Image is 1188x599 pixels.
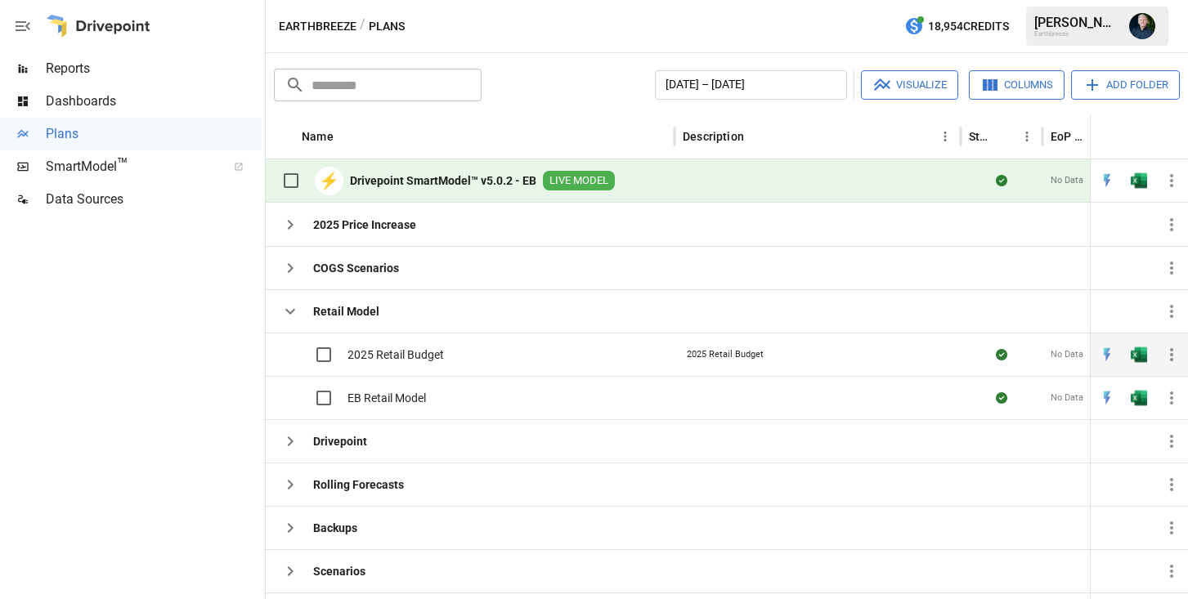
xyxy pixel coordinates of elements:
div: / [360,16,365,37]
img: g5qfjXmAAAAABJRU5ErkJggg== [1131,390,1147,406]
div: Open in Excel [1131,390,1147,406]
div: Open in Excel [1131,346,1147,363]
div: Open in Quick Edit [1099,390,1115,406]
div: Open in Quick Edit [1099,346,1115,363]
button: Sort [993,125,1015,148]
span: No Data [1051,391,1083,405]
b: Rolling Forecasts [313,476,404,493]
div: Name [302,130,334,143]
b: Drivepoint SmartModel™ v5.0.2 - EB [350,172,536,189]
span: Data Sources [46,190,262,209]
span: 18,954 Credits [928,16,1009,37]
div: 2025 Retail Budget [687,348,764,361]
button: Sort [1165,125,1188,148]
span: LIVE MODEL [543,173,615,189]
b: 2025 Price Increase [313,217,416,233]
div: Status [969,130,991,143]
span: 2025 Retail Budget [347,346,444,363]
span: No Data [1051,174,1083,187]
img: quick-edit-flash.b8aec18c.svg [1099,346,1115,363]
button: Sort [335,125,358,148]
b: Scenarios [313,563,365,579]
b: COGS Scenarios [313,260,399,276]
button: [DATE] – [DATE] [655,70,847,100]
button: 18,954Credits [898,11,1015,42]
div: Sync complete [996,390,1007,406]
div: Open in Excel [1131,172,1147,189]
img: quick-edit-flash.b8aec18c.svg [1099,390,1115,406]
span: Reports [46,59,262,78]
button: Sort [746,125,769,148]
button: Tom Ferguson [1119,3,1165,49]
span: Plans [46,124,262,144]
div: EoP Cash [1051,130,1089,143]
span: EB Retail Model [347,390,426,406]
div: Earthbreeze [1034,30,1119,38]
button: Visualize [861,70,958,100]
button: Earthbreeze [279,16,356,37]
span: No Data [1051,348,1083,361]
button: Columns [969,70,1065,100]
b: Retail Model [313,303,379,320]
div: [PERSON_NAME] [1034,15,1119,30]
div: Sync complete [996,172,1007,189]
img: g5qfjXmAAAAABJRU5ErkJggg== [1131,346,1147,363]
img: Tom Ferguson [1129,13,1155,39]
button: Description column menu [934,125,957,148]
b: Drivepoint [313,433,367,449]
img: quick-edit-flash.b8aec18c.svg [1099,172,1115,189]
img: g5qfjXmAAAAABJRU5ErkJggg== [1131,172,1147,189]
div: Open in Quick Edit [1099,172,1115,189]
button: Status column menu [1015,125,1038,148]
div: Sync complete [996,346,1007,363]
div: Description [683,130,744,143]
span: Dashboards [46,92,262,111]
span: ™ [117,154,128,175]
button: Add Folder [1071,70,1180,100]
b: Backups [313,520,357,536]
span: SmartModel [46,157,216,177]
div: ⚡ [315,167,343,195]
